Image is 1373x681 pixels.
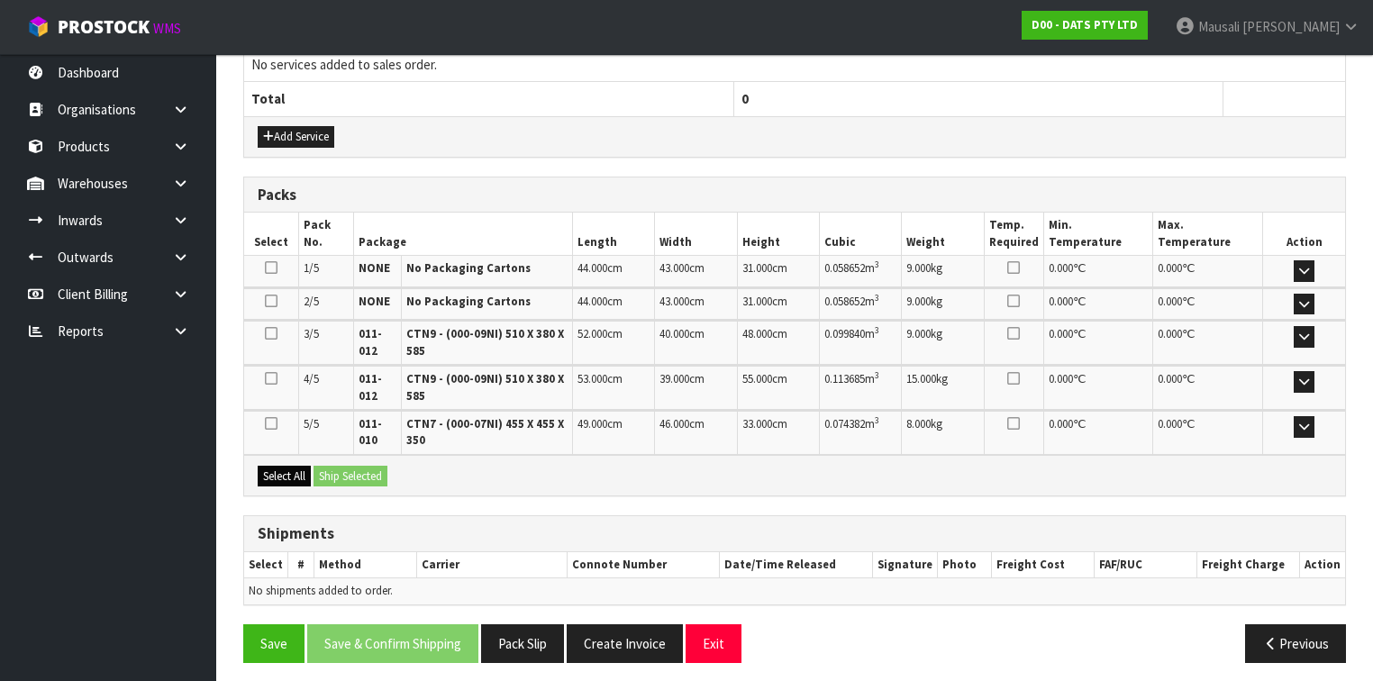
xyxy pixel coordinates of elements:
td: kg [902,321,984,364]
span: 0.000 [1158,326,1182,341]
td: cm [573,288,655,320]
td: ℃ [1043,321,1153,364]
sup: 3 [875,259,879,270]
span: 48.000 [742,326,772,341]
span: 0.000 [1049,326,1073,341]
strong: D00 - DATS PTY LTD [1032,17,1138,32]
strong: CTN9 - (000-09NI) 510 X 380 X 585 [406,326,564,358]
span: 43.000 [659,260,689,276]
span: ProStock [58,15,150,39]
th: Cubic [820,213,902,255]
th: Total [244,82,733,116]
span: 46.000 [659,416,689,431]
td: cm [573,411,655,454]
span: 2/5 [304,294,319,309]
strong: 011-010 [359,416,382,448]
span: 9.000 [906,260,931,276]
td: cm [655,288,737,320]
span: 40.000 [659,326,689,341]
h3: Packs [258,186,1332,204]
span: 0.000 [1049,294,1073,309]
sup: 3 [875,414,879,426]
td: cm [737,321,819,364]
button: Save & Confirm Shipping [307,624,478,663]
span: 15.000 [906,371,936,386]
button: Ship Selected [314,466,387,487]
strong: NONE [359,260,390,276]
span: 0.058652 [824,260,865,276]
span: 44.000 [577,294,607,309]
th: Max. Temperature [1153,213,1263,255]
th: Action [1299,552,1345,578]
span: 3/5 [304,326,319,341]
th: Freight Charge [1196,552,1299,578]
small: WMS [153,20,181,37]
span: 53.000 [577,371,607,386]
button: Create Invoice [567,624,683,663]
span: 43.000 [659,294,689,309]
span: 1/5 [304,260,319,276]
td: cm [737,411,819,454]
th: Length [573,213,655,255]
span: 9.000 [906,294,931,309]
th: Signature [873,552,938,578]
span: 55.000 [742,371,772,386]
span: 0.099840 [824,326,865,341]
h3: Shipments [258,525,1332,542]
span: 44.000 [577,260,607,276]
span: 0.000 [1049,416,1073,431]
span: 0.113685 [824,371,865,386]
td: No shipments added to order. [244,578,1345,604]
td: cm [737,256,819,287]
span: 0.000 [1049,260,1073,276]
span: 39.000 [659,371,689,386]
strong: 011-012 [359,326,382,358]
strong: NONE [359,294,390,309]
span: Mausali [1198,18,1240,35]
th: Min. Temperature [1043,213,1153,255]
span: 52.000 [577,326,607,341]
span: 8.000 [906,416,931,431]
strong: No Packaging Cartons [406,260,531,276]
td: cm [573,256,655,287]
button: Exit [686,624,741,663]
td: ℃ [1153,366,1263,409]
th: # [288,552,314,578]
th: Freight Cost [991,552,1094,578]
td: No services added to sales order. [244,47,1345,81]
strong: CTN7 - (000-07NI) 455 X 455 X 350 [406,416,564,448]
td: m [820,411,902,454]
span: 0 [741,90,749,107]
th: Width [655,213,737,255]
th: Weight [902,213,984,255]
td: cm [655,321,737,364]
td: ℃ [1043,288,1153,320]
span: 31.000 [742,260,772,276]
a: D00 - DATS PTY LTD [1022,11,1148,40]
td: m [820,256,902,287]
td: ℃ [1153,256,1263,287]
th: Photo [938,552,992,578]
span: 9.000 [906,326,931,341]
span: 0.000 [1158,260,1182,276]
td: cm [737,288,819,320]
td: cm [573,366,655,409]
td: ℃ [1153,411,1263,454]
td: m [820,321,902,364]
td: kg [902,411,984,454]
span: 49.000 [577,416,607,431]
th: Temp. Required [984,213,1043,255]
sup: 3 [875,369,879,381]
th: Height [737,213,819,255]
td: m [820,288,902,320]
span: 0.074382 [824,416,865,431]
td: cm [655,411,737,454]
td: kg [902,288,984,320]
th: Pack No. [299,213,354,255]
td: cm [573,321,655,364]
button: Save [243,624,305,663]
span: 31.000 [742,294,772,309]
button: Pack Slip [481,624,564,663]
th: Method [314,552,417,578]
img: cube-alt.png [27,15,50,38]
